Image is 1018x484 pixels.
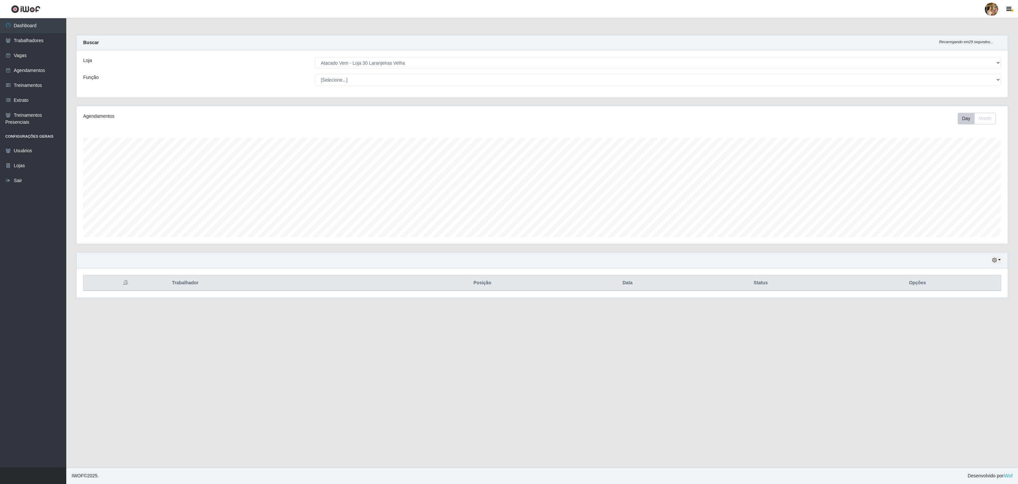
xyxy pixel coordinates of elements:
th: Opções [834,275,1001,291]
span: IWOF [72,473,84,478]
img: CoreUI Logo [11,5,40,13]
label: Função [83,74,99,81]
th: Trabalhador [168,275,397,291]
button: Day [958,113,975,124]
div: Agendamentos [83,113,460,120]
i: Recarregando em 29 segundos... [939,40,993,44]
a: iWof [1003,473,1013,478]
button: Month [974,113,996,124]
th: Status [687,275,834,291]
th: Posição [397,275,568,291]
strong: Buscar [83,40,99,45]
div: Toolbar with button groups [958,113,1001,124]
label: Loja [83,57,92,64]
span: Desenvolvido por [968,472,1013,479]
div: First group [958,113,996,124]
span: © 2025 . [72,472,99,479]
th: Data [568,275,687,291]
